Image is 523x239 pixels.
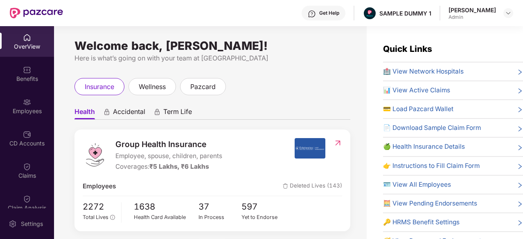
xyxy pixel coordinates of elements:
[517,68,523,76] span: right
[517,200,523,208] span: right
[115,151,222,161] span: Employee, spouse, children, parents
[383,161,480,171] span: 👉 Instructions to Fill Claim Form
[383,44,432,54] span: Quick Links
[149,163,209,170] span: ₹5 Lakhs, ₹6 Lakhs
[364,7,376,19] img: Pazcare_Alternative_logo-01-01.png
[85,82,114,92] span: insurance
[113,107,145,119] span: Accidental
[23,130,31,138] img: svg+xml;base64,PHN2ZyBpZD0iQ0RfQWNjb3VudHMiIGRhdGEtbmFtZT0iQ0QgQWNjb3VudHMiIHhtbG5zPSJodHRwOi8vd3...
[517,125,523,133] span: right
[383,199,477,208] span: 🧮 View Pending Endorsements
[23,163,31,171] img: svg+xml;base64,PHN2ZyBpZD0iQ2xhaW0iIHhtbG5zPSJodHRwOi8vd3d3LnczLm9yZy8yMDAwL3N2ZyIgd2lkdGg9IjIwIi...
[517,106,523,114] span: right
[517,87,523,95] span: right
[74,107,95,119] span: Health
[517,219,523,227] span: right
[163,107,192,119] span: Term Life
[23,98,31,106] img: svg+xml;base64,PHN2ZyBpZD0iRW1wbG95ZWVzIiB4bWxucz0iaHR0cDovL3d3dy53My5vcmcvMjAwMC9zdmciIHdpZHRoPS...
[115,138,222,150] span: Group Health Insurance
[83,200,115,214] span: 2272
[134,213,198,221] div: Health Card Available
[153,108,161,116] div: animation
[517,163,523,171] span: right
[74,42,350,49] div: Welcome back, [PERSON_NAME]!
[383,217,460,227] span: 🔑 HRMS Benefit Settings
[115,162,222,172] div: Coverages:
[23,34,31,42] img: svg+xml;base64,PHN2ZyBpZD0iSG9tZSIgeG1sbnM9Imh0dHA6Ly93d3cudzMub3JnLzIwMDAvc3ZnIiB3aWR0aD0iMjAiIG...
[83,143,107,167] img: logo
[308,10,316,18] img: svg+xml;base64,PHN2ZyBpZD0iSGVscC0zMngzMiIgeG1sbnM9Imh0dHA6Ly93d3cudzMub3JnLzIwMDAvc3ZnIiB3aWR0aD...
[9,220,17,228] img: svg+xml;base64,PHN2ZyBpZD0iU2V0dGluZy0yMHgyMCIgeG1sbnM9Imh0dHA6Ly93d3cudzMub3JnLzIwMDAvc3ZnIiB3aW...
[383,104,453,114] span: 💳 Load Pazcard Wallet
[23,195,31,203] img: svg+xml;base64,PHN2ZyBpZD0iQ2xhaW0iIHhtbG5zPSJodHRwOi8vd3d3LnczLm9yZy8yMDAwL3N2ZyIgd2lkdGg9IjIwIi...
[334,139,342,147] img: RedirectIcon
[505,10,512,16] img: svg+xml;base64,PHN2ZyBpZD0iRHJvcGRvd24tMzJ4MzIiIHhtbG5zPSJodHRwOi8vd3d3LnczLm9yZy8yMDAwL3N2ZyIgd2...
[83,181,116,191] span: Employees
[103,108,110,116] div: animation
[517,181,523,190] span: right
[110,215,115,219] span: info-circle
[74,53,350,63] div: Here is what’s going on with your team at [GEOGRAPHIC_DATA]
[190,82,216,92] span: pazcard
[18,220,45,228] div: Settings
[10,8,63,18] img: New Pazcare Logo
[241,213,285,221] div: Yet to Endorse
[83,214,108,220] span: Total Lives
[319,10,339,16] div: Get Help
[295,138,325,159] img: insurerIcon
[517,143,523,152] span: right
[379,9,431,17] div: SAMPLE DUMMY 1
[198,200,242,214] span: 37
[23,66,31,74] img: svg+xml;base64,PHN2ZyBpZD0iQmVuZWZpdHMiIHhtbG5zPSJodHRwOi8vd3d3LnczLm9yZy8yMDAwL3N2ZyIgd2lkdGg9Ij...
[198,213,242,221] div: In Process
[241,200,285,214] span: 597
[383,180,451,190] span: 🪪 View All Employees
[449,6,496,14] div: [PERSON_NAME]
[383,123,481,133] span: 📄 Download Sample Claim Form
[139,82,166,92] span: wellness
[383,142,465,152] span: 🍏 Health Insurance Details
[449,14,496,20] div: Admin
[283,181,342,191] span: Deleted Lives (143)
[283,183,288,189] img: deleteIcon
[383,85,450,95] span: 📊 View Active Claims
[383,67,464,76] span: 🏥 View Network Hospitals
[134,200,198,214] span: 1638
